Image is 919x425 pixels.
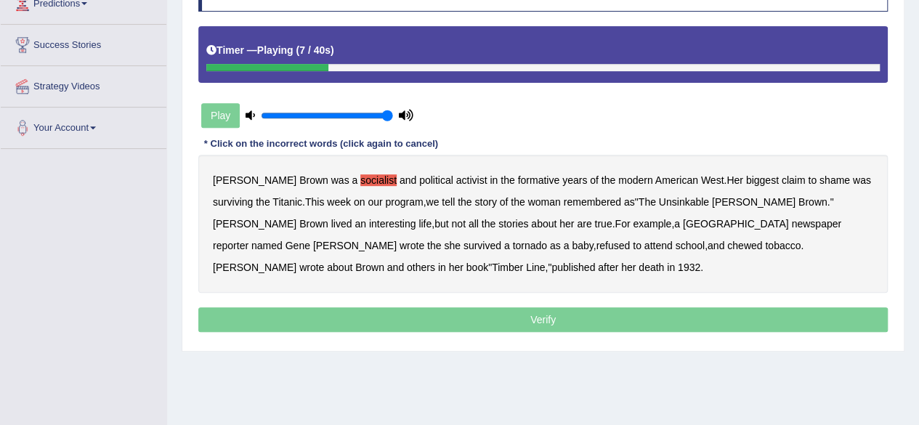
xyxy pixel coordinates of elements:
[407,262,435,273] b: others
[526,262,545,273] b: Line
[602,174,615,186] b: the
[819,174,850,186] b: shame
[564,240,570,251] b: a
[198,155,888,293] div: . . , " ." , . , , , . " ," .
[456,174,487,186] b: activist
[667,262,675,273] b: in
[528,196,561,208] b: woman
[572,240,593,251] b: baby
[368,196,382,208] b: our
[400,174,416,186] b: and
[442,196,455,208] b: tell
[213,240,248,251] b: reporter
[577,218,591,230] b: are
[633,218,671,230] b: example
[451,218,465,230] b: not
[419,174,453,186] b: political
[500,196,509,208] b: of
[256,196,270,208] b: the
[369,218,416,230] b: interesting
[327,262,352,273] b: about
[674,218,680,230] b: a
[213,196,253,208] b: surviving
[313,240,397,251] b: [PERSON_NAME]
[624,196,635,208] b: as
[400,240,424,251] b: wrote
[708,240,724,251] b: and
[746,174,779,186] b: biggest
[354,196,365,208] b: on
[206,45,334,56] h5: Timer —
[791,218,841,230] b: newspaper
[531,218,556,230] b: about
[469,218,479,230] b: all
[633,240,641,251] b: to
[1,66,166,102] a: Strategy Videos
[360,174,397,186] b: socialist
[286,240,310,251] b: Gene
[466,262,488,273] b: book
[590,174,599,186] b: of
[1,25,166,61] a: Success Stories
[458,196,471,208] b: the
[550,240,561,251] b: as
[213,174,296,186] b: [PERSON_NAME]
[299,174,328,186] b: Brown
[498,218,528,230] b: stories
[639,196,656,208] b: The
[655,174,698,186] b: American
[355,218,366,230] b: an
[449,262,463,273] b: her
[305,196,324,208] b: This
[418,218,432,230] b: life
[727,240,762,251] b: chewed
[562,174,587,186] b: years
[701,174,724,186] b: West
[463,240,501,251] b: survived
[639,262,664,273] b: death
[501,174,514,186] b: the
[251,240,283,251] b: named
[1,108,166,144] a: Your Account
[782,174,806,186] b: claim
[438,262,446,273] b: in
[299,218,328,230] b: Brown
[331,174,349,186] b: was
[257,44,293,56] b: Playing
[427,240,441,251] b: the
[331,44,334,56] b: )
[659,196,709,208] b: Unsinkable
[517,174,559,186] b: formative
[596,240,630,251] b: refused
[853,174,871,186] b: was
[765,240,801,251] b: tobacco
[492,262,523,273] b: Timber
[594,218,612,230] b: true
[618,174,652,186] b: modern
[511,196,525,208] b: the
[385,196,423,208] b: program
[798,196,827,208] b: Brown
[444,240,461,251] b: she
[615,218,630,230] b: For
[644,240,673,251] b: attend
[564,196,621,208] b: remembered
[352,174,357,186] b: a
[621,262,636,273] b: her
[551,262,595,273] b: published
[213,262,296,273] b: [PERSON_NAME]
[726,174,743,186] b: Her
[808,174,817,186] b: to
[598,262,618,273] b: after
[683,218,789,230] b: [GEOGRAPHIC_DATA]
[213,218,296,230] b: [PERSON_NAME]
[296,44,299,56] b: (
[355,262,384,273] b: Brown
[490,174,498,186] b: in
[482,218,495,230] b: the
[512,240,546,251] b: tornado
[474,196,496,208] b: story
[299,262,324,273] b: wrote
[327,196,351,208] b: week
[675,240,704,251] b: school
